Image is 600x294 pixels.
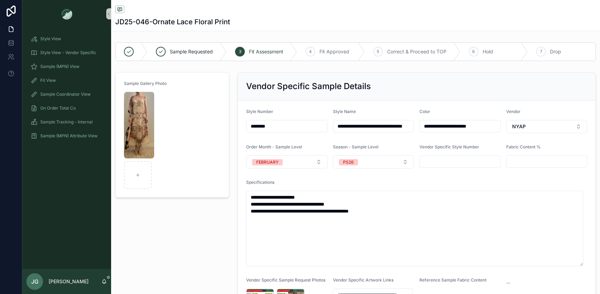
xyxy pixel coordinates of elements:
span: Vendor Specific Artwork Links [333,277,393,283]
div: PS26 [343,159,354,165]
a: Style View [26,33,107,45]
a: Sample (MPN) Attribute View [26,130,107,142]
span: 7 [540,49,542,54]
a: Sample Coordinator View [26,88,107,101]
span: Reference Sample Fabric Content [419,277,486,283]
span: 3 [239,49,241,54]
span: Style View - Vendor Specific [40,50,96,55]
h2: Vendor Specific Sample Details [246,81,371,92]
img: App logo [61,8,72,19]
span: Sample Tracking - Internal [40,119,93,125]
a: Sample Tracking - Internal [26,116,107,128]
a: On Order Total Co [26,102,107,114]
span: Sample Gallery Photo [124,81,167,86]
span: Vendor [506,109,520,114]
span: 6 [472,49,475,54]
span: Color [419,109,430,114]
span: Sample Requested [170,48,213,55]
span: Fabric Content % [506,144,541,149]
button: Select Button [246,155,327,168]
span: Drop [550,48,561,55]
span: Sample (MPN) Attribute View [40,133,98,139]
a: Fit View [26,74,107,87]
span: Fit View [40,78,56,83]
span: Fit Approved [319,48,349,55]
button: Select Button [333,155,414,168]
span: -- [506,279,510,286]
span: Specifications [246,180,274,185]
span: NYAP [512,123,526,130]
span: Style Name [333,109,356,114]
span: Hold [483,48,493,55]
p: [PERSON_NAME] [49,278,89,285]
a: Sample (MPN) View [26,60,107,73]
div: FEBRUARY [256,159,278,165]
span: 5 [377,49,379,54]
button: Select Button [506,120,587,133]
span: Order Month - Sample Level [246,144,302,149]
span: Vendor Specific Style Number [419,144,479,149]
img: Screenshot-2025-08-21-at-1.39.11-PM.png [124,92,154,158]
h1: JD25-046-Ornate Lace Floral Print [115,17,230,27]
span: Season - Sample Level [333,144,378,149]
span: Correct & Proceed to TOP [387,48,447,55]
span: Fit Assessment [249,48,283,55]
span: On Order Total Co [40,105,76,111]
span: Style Number [246,109,273,114]
span: Sample (MPN) View [40,64,80,69]
span: 4 [309,49,312,54]
div: scrollable content [22,28,111,151]
span: Style View [40,36,61,42]
a: Style View - Vendor Specific [26,46,107,59]
span: JG [31,277,39,286]
span: Vendor Specific Sample Request Photos [246,277,325,283]
span: Sample Coordinator View [40,92,91,97]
